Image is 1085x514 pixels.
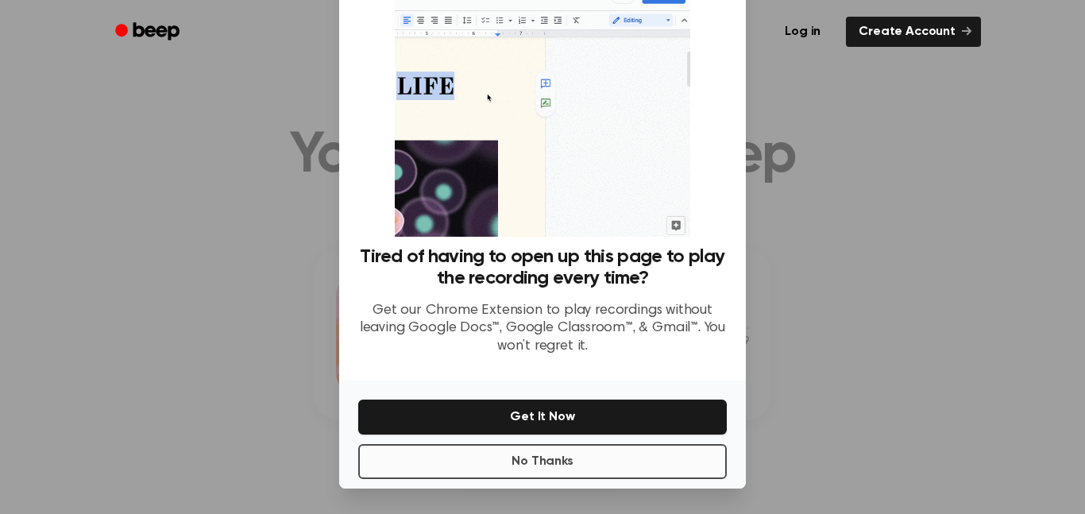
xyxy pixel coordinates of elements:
button: Get It Now [358,400,727,435]
a: Log in [769,14,836,50]
p: Get our Chrome Extension to play recordings without leaving Google Docs™, Google Classroom™, & Gm... [358,302,727,356]
a: Create Account [846,17,981,47]
button: No Thanks [358,444,727,479]
h3: Tired of having to open up this page to play the recording every time? [358,246,727,289]
a: Beep [104,17,194,48]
